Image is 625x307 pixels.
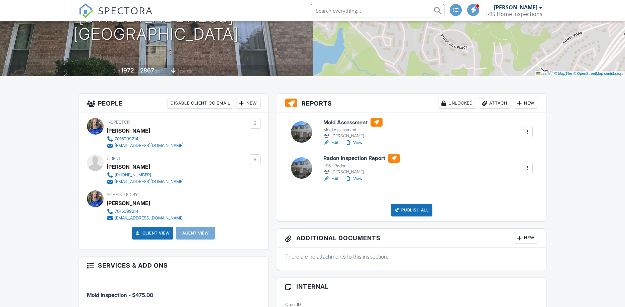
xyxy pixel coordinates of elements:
[323,127,383,133] div: Mold Assessment
[107,142,184,149] a: [EMAIL_ADDRESS][DOMAIN_NAME]
[107,136,184,142] a: 7015099214
[107,192,138,197] span: Scheduled By
[107,126,150,136] div: [PERSON_NAME]
[155,68,165,73] span: sq. ft.
[115,136,138,142] div: 7015099214
[391,204,433,216] div: Publish All
[115,209,138,214] div: 7015099214
[79,3,93,18] img: The Best Home Inspection Software - Spectora
[323,118,383,127] h6: Mold Assessment
[115,215,184,221] div: [EMAIL_ADDRESS][DOMAIN_NAME]
[323,133,383,139] div: [PERSON_NAME]
[311,4,444,17] input: Search everything...
[323,175,338,182] a: Edit
[107,156,121,161] span: Client
[134,230,170,237] a: Client View
[574,71,623,75] a: © OpenStreetMap contributors
[277,229,546,248] h3: Additional Documents
[79,9,153,23] a: SPECTORA
[121,67,134,74] div: 1972
[107,172,184,178] a: [PHONE_NUMBER]
[323,139,338,146] a: Edit
[323,154,400,175] a: Radon Inspection Report I-95 - Radon [PERSON_NAME]
[107,162,150,172] div: [PERSON_NAME]
[107,198,150,208] div: [PERSON_NAME]
[494,4,537,11] div: [PERSON_NAME]
[79,257,269,274] h3: Services & Add ons
[107,208,184,215] a: 7015099214
[87,292,153,298] span: Mold Inspection - $475.00
[323,118,383,139] a: Mold Assessment Mold Assessment [PERSON_NAME]
[236,98,261,109] div: New
[115,179,184,184] div: [EMAIL_ADDRESS][DOMAIN_NAME]
[486,11,542,17] div: I-95 Home Inspections
[168,98,233,109] div: Disable Client CC Email
[345,139,362,146] a: View
[552,71,553,75] span: |
[554,71,572,75] a: © MapTiler
[79,94,269,113] h3: People
[277,278,546,295] h3: Internal
[177,68,195,73] span: basement
[115,143,184,148] div: [EMAIL_ADDRESS][DOMAIN_NAME]
[514,98,538,109] div: New
[113,68,120,73] span: Built
[115,172,151,178] div: [PHONE_NUMBER]
[107,120,130,125] span: Inspector
[98,3,153,17] span: SPECTORA
[323,163,400,169] div: I-95 - Radon
[323,169,400,175] div: [PERSON_NAME]
[140,67,154,74] div: 2867
[87,279,261,304] li: Service: Mold Inspection
[514,233,538,244] div: New
[277,94,546,113] h3: Reports
[323,154,400,163] h6: Radon Inspection Report
[536,71,551,75] a: Leaflet
[107,215,184,221] a: [EMAIL_ADDRESS][DOMAIN_NAME]
[345,175,362,182] a: View
[285,253,538,260] p: There are no attachments to this inspection.
[73,8,239,43] h1: [STREET_ADDRESS] [GEOGRAPHIC_DATA]
[107,178,184,185] a: [EMAIL_ADDRESS][DOMAIN_NAME]
[438,98,476,109] div: Unlocked
[479,98,511,109] div: Attach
